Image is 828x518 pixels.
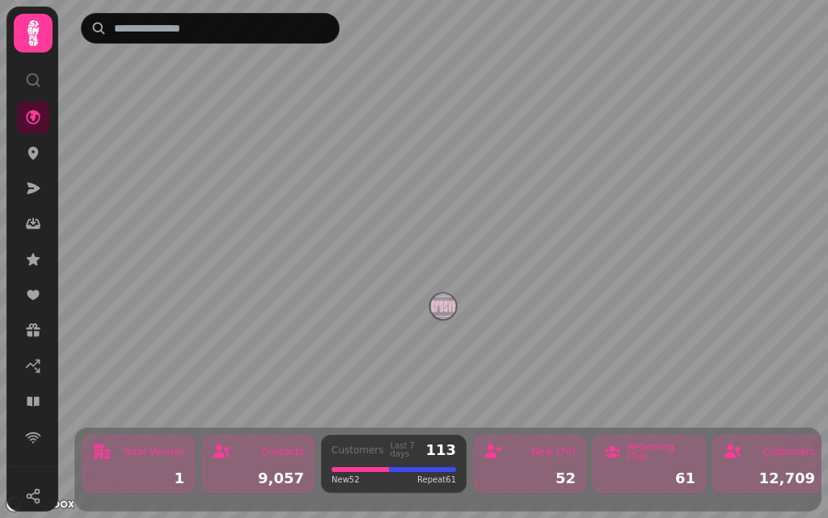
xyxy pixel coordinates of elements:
div: 9,057 [212,471,304,486]
a: Mapbox logo [5,495,76,513]
button: The Grosvenor [430,293,456,319]
div: Map marker [430,293,456,324]
div: Returning (7d) [627,442,695,461]
div: 12,709 [723,471,815,486]
span: New 52 [332,474,360,486]
div: Customers [763,447,815,457]
div: Total Venues [124,447,184,457]
div: 113 [425,443,456,457]
div: 61 [603,471,695,486]
div: Last 7 days [391,442,420,458]
div: 52 [484,471,576,486]
div: Contacts [261,447,304,457]
div: 1 [92,471,184,486]
div: New (7d) [531,447,576,457]
span: Repeat 61 [417,474,456,486]
div: Customers [332,445,384,455]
